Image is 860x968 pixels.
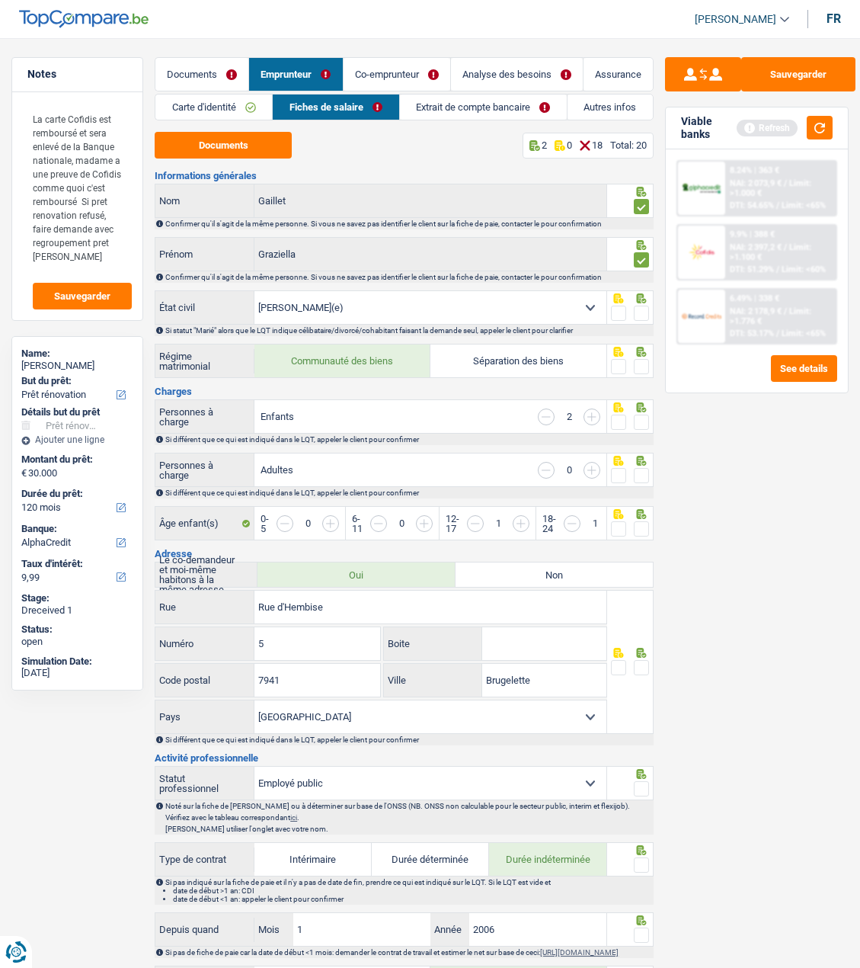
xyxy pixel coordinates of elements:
div: Confirmer qu'il s'agit de la même personne. Si vous ne savez pas identifier le client sur la fich... [165,220,652,228]
p: Vérifiez avec le tableau correspondant . [165,813,652,822]
button: Sauvegarder [33,283,132,309]
a: [PERSON_NAME] [683,7,789,32]
label: 6-11 [352,514,363,534]
label: 18-24 [542,514,556,534]
span: / [776,264,779,274]
a: Fiches de salaire [273,95,398,120]
span: NAI: 2 178,9 € [730,306,782,316]
label: Le co-demandeur et moi-même habitons à la même adresse [155,563,257,587]
span: Limit: <65% [782,329,826,338]
p: 0 [567,139,572,151]
div: Détails but du prêt [21,406,133,418]
div: Total: 20 [610,139,647,151]
input: AAAA [469,913,606,946]
label: Pays [155,700,254,733]
p: 18 [592,139,603,151]
div: fr [826,11,841,26]
span: Sauvegarder [54,291,110,301]
span: NAI: 2 073,9 € [730,178,782,188]
input: MM [293,913,430,946]
label: 12-17 [446,514,459,534]
img: TopCompare Logo [19,10,149,28]
span: / [784,178,787,188]
div: Simulation Date: [21,655,133,668]
button: Sauvegarder [741,57,855,91]
label: Rue [155,591,254,623]
button: Documents [155,132,292,159]
div: Stage: [21,592,133,604]
label: Montant du prêt: [21,454,130,466]
button: See details [771,355,837,382]
div: Dreceived 1 [21,604,133,617]
span: Limit: >1.100 € [730,242,811,262]
p: [PERSON_NAME] utiliser l'onglet avec votre nom. [165,825,652,833]
label: Depuis quand [155,918,254,942]
span: / [784,242,787,252]
label: État civil [155,291,254,324]
div: [PERSON_NAME] [21,360,133,372]
img: AlphaCredit [682,182,721,194]
span: DTI: 53.17% [730,329,774,338]
div: 8.24% | 363 € [730,165,779,175]
a: Analyse des besoins [451,58,583,91]
label: Séparation des biens [430,345,606,377]
label: Âge enfant(s) [155,507,254,540]
label: Taux d'intérêt: [21,558,130,570]
div: Si différent que ce qui est indiqué dans le LQT, appeler le client pour confirmer [165,736,652,744]
div: 2 [562,412,576,421]
label: Mois [254,913,293,946]
img: Cofidis [682,242,721,262]
div: Viable banks [681,115,737,141]
label: Statut professionnel [155,767,254,800]
label: Année [430,913,469,946]
span: / [776,329,779,338]
label: Prénom [155,238,254,271]
span: DTI: 51.29% [730,264,774,274]
div: 6.49% | 338 € [730,293,779,303]
div: Refresh [737,120,798,136]
p: 2 [542,139,547,151]
div: Status: [21,623,133,636]
span: Limit: <60% [782,264,826,274]
label: Enfants [261,412,294,421]
img: Record Credits [682,306,721,326]
a: Carte d'identité [155,95,272,120]
a: Autres infos [567,95,653,120]
label: Communauté des biens [254,345,430,377]
li: date de début <1 an: appeler le client pour confirmer [173,895,652,903]
div: Si différent que ce qui est indiqué dans le LQT, appeler le client pour confirmer [165,435,652,444]
span: Limit: >1.776 € [730,306,811,326]
a: Documents [155,58,248,91]
span: Limit: <65% [782,200,826,210]
span: / [784,306,787,316]
div: Si statut "Marié" alors que le LQT indique célibataire/divorcé/cohabitant faisant la demande seul... [165,326,652,335]
h3: Charges [155,386,654,396]
label: Durée déterminée [372,843,489,876]
span: [PERSON_NAME] [695,13,776,26]
div: Ajouter une ligne [21,434,133,445]
a: Extrait de compte bancaire [400,95,567,120]
label: Non [456,563,654,587]
label: Type de contrat [155,848,254,872]
h3: Adresse [155,549,654,559]
div: 0 [562,465,576,475]
h3: Activité professionnelle [155,753,654,763]
a: Emprunteur [249,58,342,91]
div: Confirmer qu'il s'agit de la même personne. Si vous ne savez pas identifier le client sur la fich... [165,273,652,281]
div: Si différent que ce qui est indiqué dans le LQT, appeler le client pour confirmer [165,489,652,497]
label: Durée du prêt: [21,488,130,500]
div: [DATE] [21,667,133,679]
h5: Notes [27,68,127,81]
label: 0-5 [261,514,269,534]
li: date de début >1 an: CDI [173,886,652,895]
label: Intérimaire [254,843,372,876]
label: Oui [257,563,456,587]
h3: Informations générales [155,171,654,181]
span: / [776,200,779,210]
label: Personnes à charge [155,400,254,433]
span: Limit: >1.000 € [730,178,811,198]
div: Si pas indiqué sur la fiche de paie et il n'y a pas de date de fin, prendre ce qui est indiqué su... [165,878,652,903]
a: Co-emprunteur [344,58,450,91]
div: Si pas de fiche de paie car la date de début <1 mois: demander le contrat de travail et estimer l... [165,948,652,957]
div: 9.9% | 388 € [730,229,775,239]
